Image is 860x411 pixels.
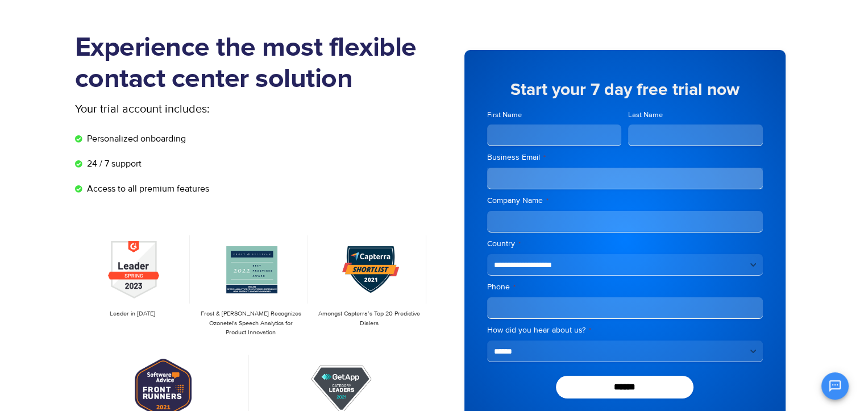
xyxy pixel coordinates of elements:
span: 24 / 7 support [84,157,142,171]
p: Your trial account includes: [75,101,345,118]
label: Company Name [487,195,763,206]
span: Access to all premium features [84,182,209,196]
h5: Start your 7 day free trial now [487,81,763,98]
label: Last Name [628,110,763,121]
h1: Experience the most flexible contact center solution [75,32,430,95]
button: Open chat [821,372,849,400]
span: Personalized onboarding [84,132,186,146]
label: Business Email [487,152,763,163]
p: Amongst Capterra’s Top 20 Predictive Dialers [317,309,421,328]
p: Frost & [PERSON_NAME] Recognizes Ozonetel's Speech Analytics for Product Innovation [199,309,302,338]
label: Country [487,238,763,250]
label: Phone [487,281,763,293]
label: How did you hear about us? [487,325,763,336]
p: Leader in [DATE] [81,309,184,319]
label: First Name [487,110,622,121]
